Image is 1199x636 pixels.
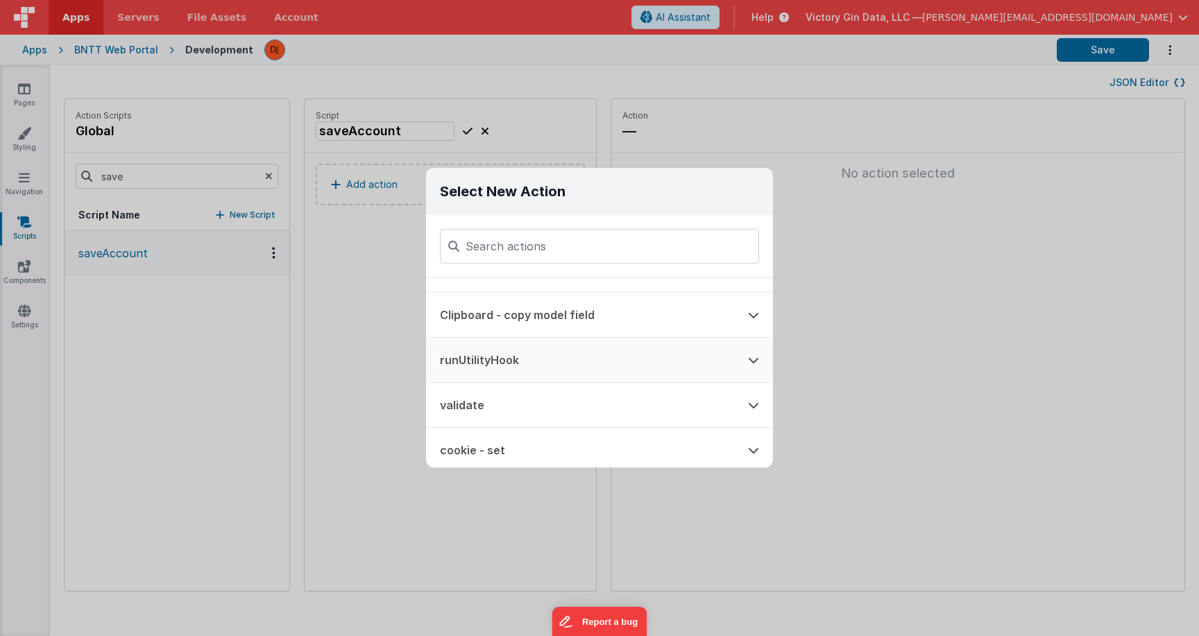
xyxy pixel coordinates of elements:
[426,338,734,382] button: runUtilityHook
[426,168,773,215] h3: Select New Action
[552,607,647,636] iframe: Marker.io feedback button
[426,428,734,472] button: cookie - set
[440,229,759,264] input: Search actions
[426,383,734,427] button: validate
[426,293,734,337] button: Clipboard - copy model field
